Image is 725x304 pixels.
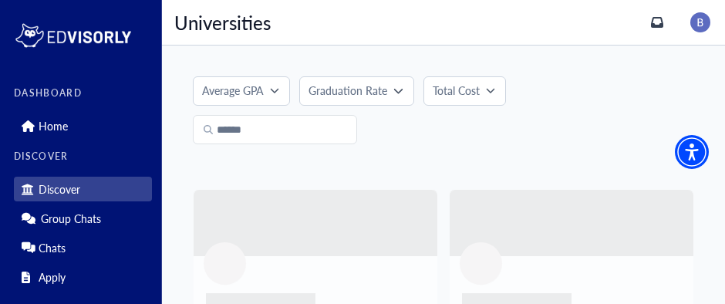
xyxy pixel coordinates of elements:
[433,83,480,99] p: Total Cost
[14,206,152,231] div: Group Chats
[174,14,271,31] p: Universities
[423,76,506,106] button: Total Cost
[690,12,710,32] img: image
[14,20,133,51] img: logo
[299,76,413,106] button: Graduation Rate
[14,177,152,201] div: Discover
[39,242,66,255] p: Chats
[309,83,387,99] p: Graduation Rate
[39,120,68,133] p: Home
[202,83,264,99] p: Average GPA
[675,135,709,169] div: Accessibility Menu
[14,235,152,260] div: Chats
[14,113,152,138] div: Home
[193,76,290,106] button: Average GPA
[41,212,101,225] p: Group Chats
[39,271,66,284] p: Apply
[14,88,152,99] label: DASHBOARD
[14,265,152,289] div: Apply
[39,183,80,196] p: Discover
[14,151,152,162] label: DISCOVER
